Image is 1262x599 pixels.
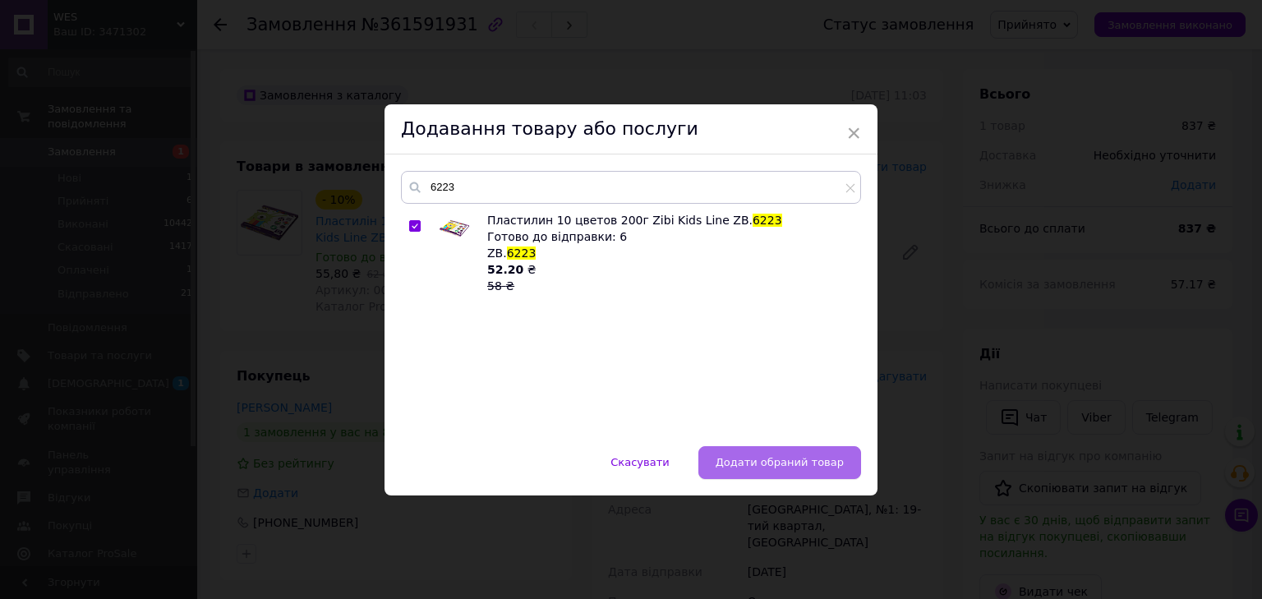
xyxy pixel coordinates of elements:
span: × [846,119,861,147]
button: Додати обраний товар [698,446,861,479]
div: ₴ [487,261,852,294]
button: Скасувати [593,446,686,479]
span: ZB. [487,247,507,260]
span: 58 ₴ [487,279,514,293]
span: Скасувати [610,456,669,468]
b: 52.20 [487,263,523,276]
span: Додати обраний товар [716,456,844,468]
img: Пластилин 10 цветов 200г Zibi Kids Line ZB.6223 [438,212,471,245]
span: 6223 [507,247,537,260]
span: Пластилин 10 цветов 200г Zibi Kids Line ZB. [487,214,753,227]
div: Додавання товару або послуги [385,104,877,154]
input: Пошук за товарами та послугами [401,171,861,204]
div: Готово до відправки: 6 [487,228,852,245]
span: 6223 [753,214,782,227]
